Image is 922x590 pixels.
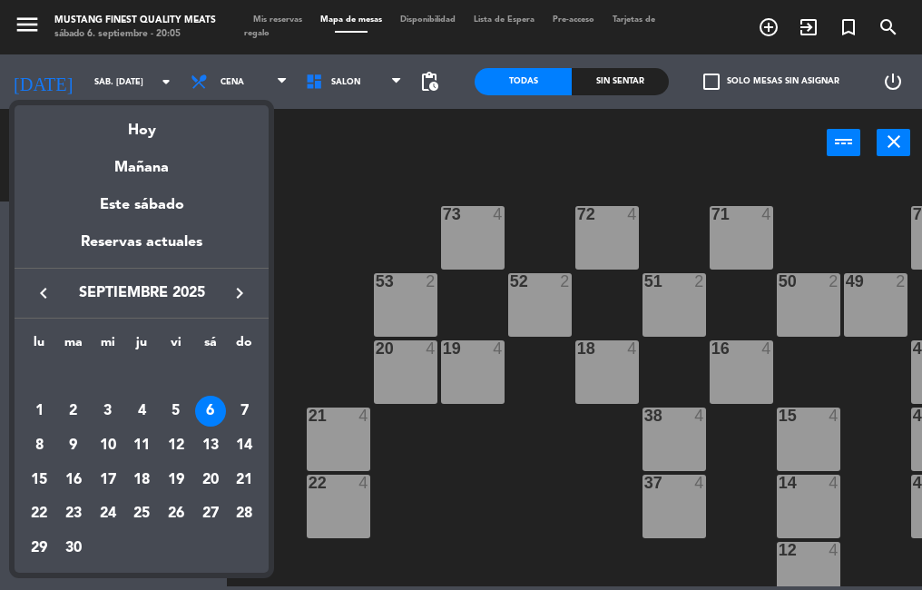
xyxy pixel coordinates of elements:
td: 16 de septiembre de 2025 [56,463,91,497]
td: 1 de septiembre de 2025 [22,395,56,429]
div: 12 [161,430,191,461]
td: 7 de septiembre de 2025 [228,395,262,429]
td: 15 de septiembre de 2025 [22,463,56,497]
div: 8 [24,430,54,461]
div: Hoy [15,105,269,143]
div: Mañana [15,143,269,180]
div: 7 [229,396,260,427]
td: 18 de septiembre de 2025 [124,463,159,497]
div: 23 [58,499,89,530]
div: 2 [58,396,89,427]
div: 19 [161,465,191,496]
td: 17 de septiembre de 2025 [91,463,125,497]
td: 9 de septiembre de 2025 [56,428,91,463]
td: 20 de septiembre de 2025 [193,463,228,497]
td: 13 de septiembre de 2025 [193,428,228,463]
td: 27 de septiembre de 2025 [193,497,228,532]
td: SEP. [22,360,261,395]
i: keyboard_arrow_left [33,282,54,304]
td: 26 de septiembre de 2025 [159,497,193,532]
td: 2 de septiembre de 2025 [56,395,91,429]
td: 24 de septiembre de 2025 [91,497,125,532]
div: 15 [24,465,54,496]
div: 29 [24,533,54,564]
td: 8 de septiembre de 2025 [22,428,56,463]
div: 1 [24,396,54,427]
button: keyboard_arrow_right [223,281,256,305]
td: 11 de septiembre de 2025 [124,428,159,463]
th: domingo [228,332,262,360]
div: 20 [195,465,226,496]
td: 3 de septiembre de 2025 [91,395,125,429]
div: 10 [93,430,123,461]
div: 5 [161,396,191,427]
div: 17 [93,465,123,496]
td: 21 de septiembre de 2025 [228,463,262,497]
div: 3 [93,396,123,427]
div: 27 [195,499,226,530]
td: 19 de septiembre de 2025 [159,463,193,497]
th: martes [56,332,91,360]
td: 25 de septiembre de 2025 [124,497,159,532]
div: 28 [229,499,260,530]
div: 25 [126,499,157,530]
div: Reservas actuales [15,231,269,268]
th: lunes [22,332,56,360]
div: 22 [24,499,54,530]
td: 10 de septiembre de 2025 [91,428,125,463]
div: 16 [58,465,89,496]
div: 13 [195,430,226,461]
div: 6 [195,396,226,427]
span: septiembre 2025 [60,281,223,305]
th: sábado [193,332,228,360]
div: 14 [229,430,260,461]
div: 30 [58,533,89,564]
div: Este sábado [15,180,269,231]
td: 30 de septiembre de 2025 [56,531,91,565]
td: 14 de septiembre de 2025 [228,428,262,463]
div: 24 [93,499,123,530]
td: 29 de septiembre de 2025 [22,531,56,565]
td: 4 de septiembre de 2025 [124,395,159,429]
th: viernes [159,332,193,360]
div: 18 [126,465,157,496]
div: 9 [58,430,89,461]
td: 5 de septiembre de 2025 [159,395,193,429]
td: 23 de septiembre de 2025 [56,497,91,532]
button: keyboard_arrow_left [27,281,60,305]
th: miércoles [91,332,125,360]
i: keyboard_arrow_right [229,282,250,304]
div: 21 [229,465,260,496]
td: 22 de septiembre de 2025 [22,497,56,532]
div: 4 [126,396,157,427]
td: 6 de septiembre de 2025 [193,395,228,429]
td: 28 de septiembre de 2025 [228,497,262,532]
div: 26 [161,499,191,530]
th: jueves [124,332,159,360]
div: 11 [126,430,157,461]
td: 12 de septiembre de 2025 [159,428,193,463]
